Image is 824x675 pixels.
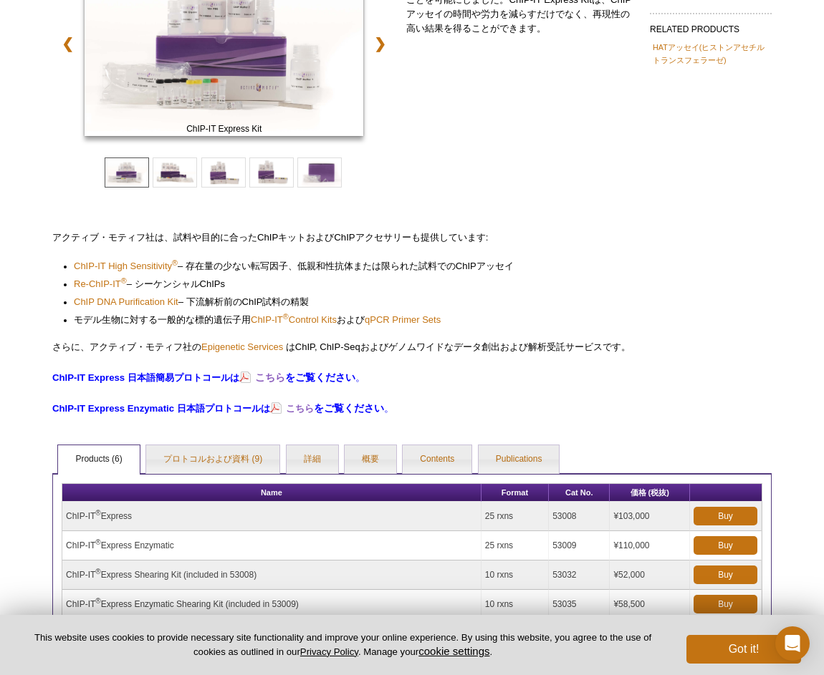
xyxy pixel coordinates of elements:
sup: ® [121,276,127,285]
a: こちら [239,370,285,384]
span: ChIP-IT Express Kit [87,122,362,136]
a: ChIP DNA Purification Kit [74,295,178,309]
a: Products (6) [58,445,139,474]
a: Privacy Policy [300,646,358,657]
span: アクティブ・モティフ社は、試料や目的に合った キットおよび アクセサリーも提供しています: [52,232,488,243]
span: をご覧ください [285,372,355,383]
a: Publications [479,445,560,474]
a: ChIP-IT High Sensitivity [74,259,172,273]
td: 10 rxns [482,560,549,590]
a: ❯ [365,27,396,60]
sup: ® [95,509,100,517]
td: ¥52,000 [610,560,690,590]
a: 概要 [345,445,396,474]
a: Re-ChIP-IT® [74,277,127,291]
sup: ® [172,258,178,267]
td: 53009 [549,531,610,560]
td: ChIP-IT Express [62,502,482,531]
h2: RELATED PRODUCTS [650,13,772,39]
span: モデル生物に対する一般的な標的遺伝子用 [74,314,251,325]
td: ChIP-IT Express Enzymatic [62,531,482,560]
sup: ® [95,568,100,576]
td: ¥58,500 [610,590,690,619]
td: 53008 [549,502,610,531]
th: Cat No. [549,484,610,502]
td: 25 rxns [482,502,549,531]
a: Buy [694,565,757,584]
strong: こちら [286,403,314,414]
sup: ® [95,597,100,605]
span: 。 [384,402,394,414]
td: 25 rxns [482,531,549,560]
strong: ChIP-IT Express 日本語簡易プロトコールは [52,372,239,383]
button: cookie settings [418,645,489,657]
a: HATアッセイ(ヒストンアセチルトランスフェラーゼ) [653,41,769,67]
a: 詳細 [287,445,338,474]
span: をご覧ください [314,402,384,414]
button: Got it! [686,635,801,664]
a: qPCR Primer Sets [365,313,441,327]
span: およびゲノムワイドなデータ創出および解析受託サービスです。 [360,341,631,352]
span: – 下流解析前の 試料の精製 [178,296,310,307]
a: Buy [694,507,757,525]
p: This website uses cookies to provide necessary site functionality and improve your online experie... [23,631,663,659]
th: Name [62,484,482,502]
th: 価格 (税抜) [610,484,690,502]
a: Contents [403,445,471,474]
a: Buy [694,595,757,613]
span: ChIP, ChIP-Seq [295,341,360,352]
span: ChIP [242,296,263,307]
td: 53032 [549,560,610,590]
td: 53035 [549,590,610,619]
span: ChIP [257,232,278,243]
span: ChIPs [200,278,225,289]
sup: ® [95,538,100,546]
span: ChIP [334,232,355,243]
span: ChIP-IT High Sensitivity [74,261,172,271]
span: – 存在量の少ない転写因子、低親和性抗体または限られた試料での アッセイ [172,261,514,271]
span: ChIP [456,261,476,271]
span: ChIP-IT Control Kits [251,314,337,325]
span: ChIP DNA Purification Kit [74,296,178,307]
span: qPCR Primer Sets [365,314,441,325]
span: 。 [355,372,365,383]
td: 10 rxns [482,590,549,619]
span: さらに、アクティブ・モティフ社の [52,341,201,352]
span: Re-ChIP-IT [74,278,127,289]
a: ❮ [52,27,83,60]
a: プロトコルおよび資料 (9) [146,445,279,474]
span: は [286,341,295,352]
td: ChIP-IT Express Shearing Kit (included in 53008) [62,560,482,590]
strong: こちら [255,372,285,383]
a: Epigenetic Services [201,341,283,352]
a: こちら [270,402,314,415]
strong: ChIP-IT Express Enzymatic 日本語プロトコールは [52,403,270,414]
td: ¥103,000 [610,502,690,531]
span: – シーケンシャル [127,278,225,289]
span: および [337,314,365,325]
td: ChIP-IT Express Enzymatic Shearing Kit (included in 53009) [62,590,482,619]
a: ChIP-IT®Control Kits [251,313,337,327]
a: ® [172,259,178,273]
div: Open Intercom Messenger [775,626,810,661]
a: Buy [694,536,757,555]
sup: ® [283,312,289,321]
th: Format [482,484,549,502]
td: ¥110,000 [610,531,690,560]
